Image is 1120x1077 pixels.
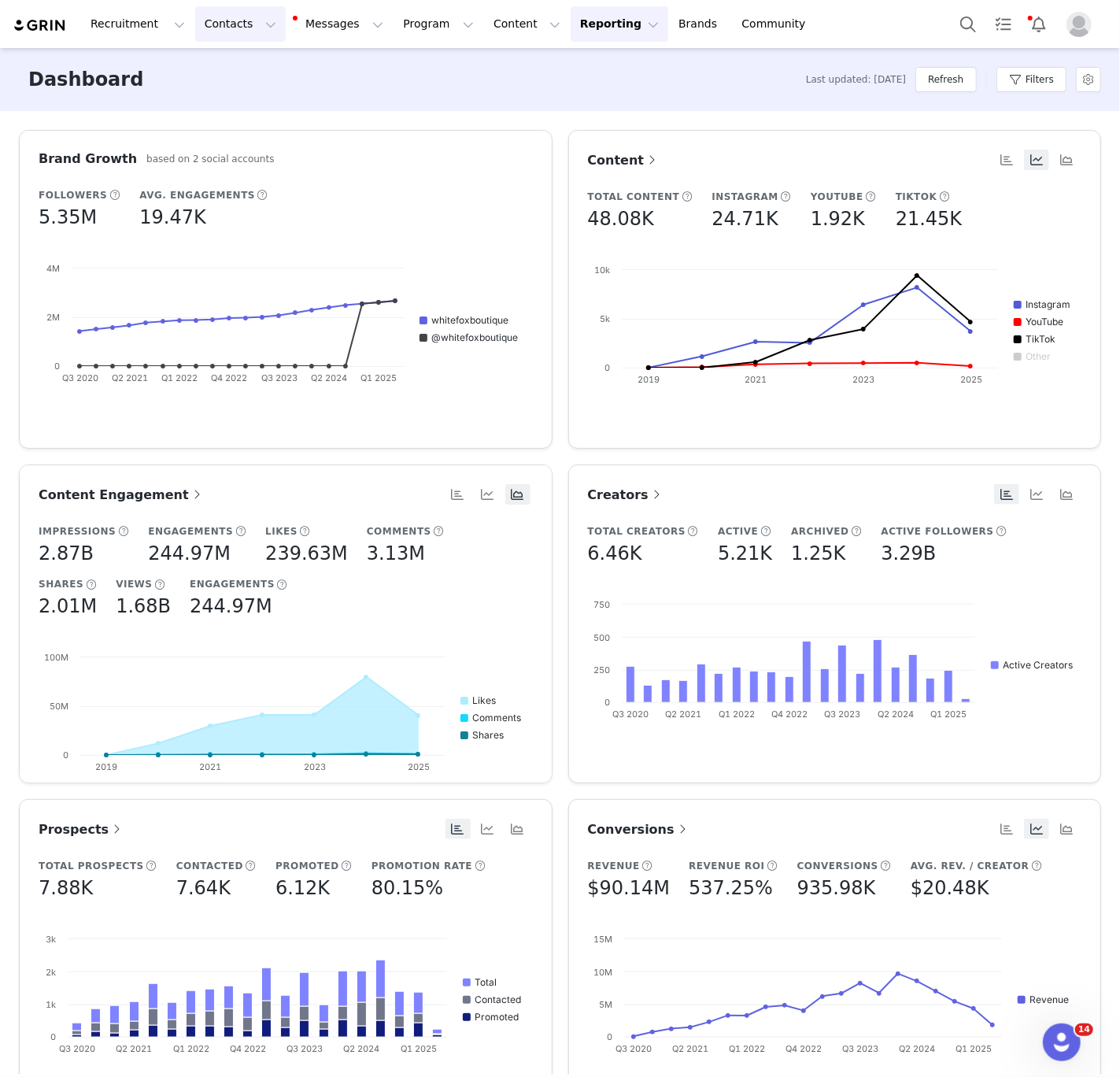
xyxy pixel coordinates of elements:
button: Program [394,6,483,42]
span: Content Engagement [39,487,205,502]
h5: 6.12K [275,874,330,902]
span: Creators [588,487,664,502]
h5: Archived [791,524,848,538]
text: Contacted [475,994,521,1005]
text: 3k [46,934,56,945]
a: Conversions [588,820,690,839]
a: Tasks [986,6,1021,42]
text: 100M [44,652,68,663]
button: Filters [996,67,1066,92]
text: 250 [593,664,610,675]
text: Q1 2022 [161,372,198,383]
text: 0 [604,697,610,708]
h5: TikTok [896,190,937,204]
h5: 5.35M [39,203,97,231]
text: 0 [607,1031,612,1042]
h5: Active [718,524,758,538]
text: Promoted [475,1011,519,1023]
img: grin logo [13,18,68,33]
text: 10M [593,967,612,978]
h5: based on 2 social accounts [146,152,274,166]
h5: Views [116,577,152,591]
h5: 935.98K [797,874,876,902]
text: 5k [600,313,610,324]
text: 2021 [199,761,221,772]
h5: 3.13M [367,539,425,568]
a: Content Engagement [39,485,205,505]
h5: 3.29B [882,539,937,568]
h5: Total Creators [588,524,686,538]
h5: Total Prospects [39,859,144,873]
text: whitefoxboutique [431,314,508,326]
text: Q4 2022 [211,372,247,383]
text: Q3 2023 [842,1043,878,1054]
text: 2021 [745,374,767,385]
a: Content [588,150,660,170]
text: Q3 2020 [62,372,98,383]
h5: Likes [265,524,298,538]
text: 4M [46,263,60,274]
text: Q1 2022 [173,1043,209,1054]
h5: Comments [367,524,431,538]
h5: Impressions [39,524,116,538]
button: Notifications [1022,6,1056,42]
h5: Instagram [712,190,778,204]
h5: 1.25K [791,539,845,568]
text: 2019 [95,761,117,772]
text: Q3 2020 [59,1043,95,1054]
text: Q2 2021 [116,1043,152,1054]
text: Q1 2025 [401,1043,437,1054]
h5: Total Content [588,190,680,204]
h5: 80.15% [371,874,444,902]
text: Q4 2022 [230,1043,266,1054]
text: Q1 2022 [718,709,754,720]
img: placeholder-profile.jpg [1066,12,1092,37]
h5: 244.97M [190,592,272,620]
text: Q2 2024 [877,709,913,720]
text: Q1 2022 [729,1043,765,1054]
a: Prospects [39,820,124,839]
h5: 1.92K [811,205,865,233]
h5: Active Followers [882,524,994,538]
h5: Avg. Rev. / Creator [911,859,1029,873]
text: Instagram [1026,298,1070,310]
h5: Engagements [148,524,233,538]
h5: 48.08K [588,205,654,233]
text: 10k [594,265,610,276]
h5: YouTube [811,190,863,204]
h5: 7.88K [39,874,93,902]
text: Comments [472,712,521,724]
text: 2025 [408,761,430,772]
text: 0 [63,749,68,761]
span: 14 [1075,1023,1093,1036]
h5: 24.71K [712,205,778,233]
button: Messages [286,6,393,42]
text: Active Creators [1003,659,1073,671]
button: Recruitment [81,6,194,42]
text: @whitefoxboutique [431,331,518,343]
h5: 537.25% [689,874,773,902]
text: Q1 2025 [956,1043,992,1054]
text: 2023 [304,761,326,772]
text: 750 [593,599,610,610]
text: Q2 2021 [665,709,701,720]
h5: Contacted [176,859,243,873]
text: Q2 2024 [311,372,347,383]
button: Search [951,6,985,42]
text: 50M [50,701,68,712]
text: Q3 2023 [261,372,298,383]
text: Q2 2024 [899,1043,935,1054]
text: 0 [604,362,610,373]
h5: 19.47K [139,203,205,231]
text: Q3 2023 [286,1043,323,1054]
h5: Revenue ROI [689,859,765,873]
h5: 5.21K [718,539,772,568]
text: Q3 2020 [615,1043,652,1054]
text: Revenue [1029,994,1069,1005]
h5: Followers [39,188,107,202]
text: Other [1026,350,1051,362]
text: 15M [593,934,612,945]
h5: $90.14M [588,874,671,902]
span: Prospects [39,822,124,837]
text: 2k [46,967,56,978]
